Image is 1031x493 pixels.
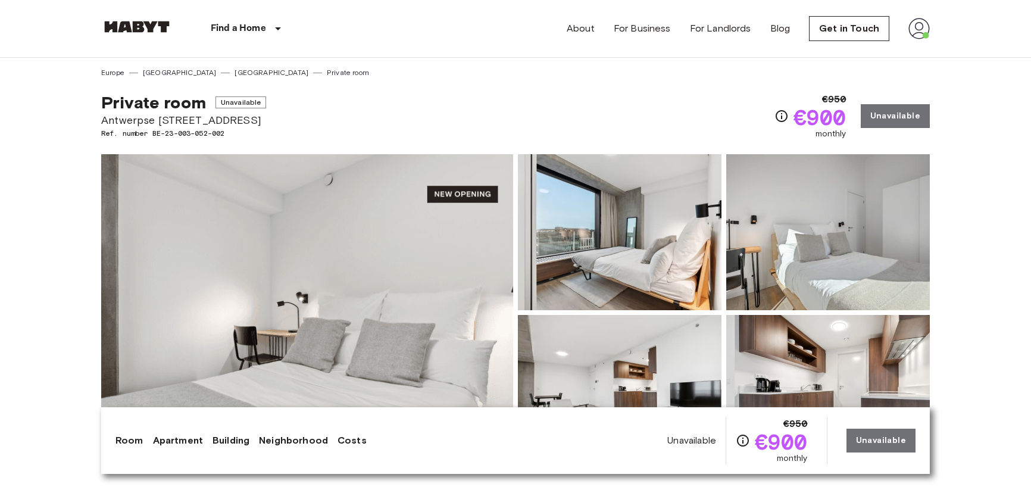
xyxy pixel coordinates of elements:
a: Neighborhood [259,433,328,448]
span: Ref. number BE-23-003-052-002 [101,128,266,139]
span: €950 [822,92,846,107]
a: For Business [614,21,671,36]
a: About [567,21,595,36]
a: For Landlords [690,21,751,36]
span: Private room [101,92,206,113]
a: Room [115,433,143,448]
a: Apartment [153,433,203,448]
span: monthly [777,453,808,464]
a: Private room [327,67,369,78]
img: Picture of unit BE-23-003-052-002 [726,315,930,471]
img: avatar [908,18,930,39]
span: Unavailable [215,96,267,108]
span: Antwerpse [STREET_ADDRESS] [101,113,266,128]
p: Find a Home [211,21,266,36]
img: Habyt [101,21,173,33]
a: Costs [338,433,367,448]
img: Marketing picture of unit BE-23-003-052-002 [101,154,513,471]
svg: Check cost overview for full price breakdown. Please note that discounts apply to new joiners onl... [736,433,750,448]
a: Get in Touch [809,16,889,41]
span: Unavailable [667,434,716,447]
svg: Check cost overview for full price breakdown. Please note that discounts apply to new joiners onl... [774,109,789,123]
span: €950 [783,417,808,431]
img: Picture of unit BE-23-003-052-002 [726,154,930,310]
img: Picture of unit BE-23-003-052-002 [518,315,721,471]
a: [GEOGRAPHIC_DATA] [235,67,308,78]
a: [GEOGRAPHIC_DATA] [143,67,217,78]
img: Picture of unit BE-23-003-052-002 [518,154,721,310]
span: monthly [816,128,846,140]
a: Blog [770,21,791,36]
span: €900 [755,431,808,453]
a: Europe [101,67,124,78]
a: Building [213,433,249,448]
span: €900 [793,107,846,128]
